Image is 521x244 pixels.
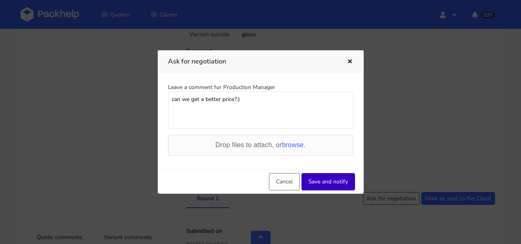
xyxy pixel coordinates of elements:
[168,83,353,91] div: Leave a comment for Production Manager
[282,141,305,148] span: browse.
[168,56,334,67] h3: Ask for negotiation
[301,173,355,190] button: Save and notify
[269,173,300,190] button: Cancel
[215,141,306,148] span: Drop files to attach, or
